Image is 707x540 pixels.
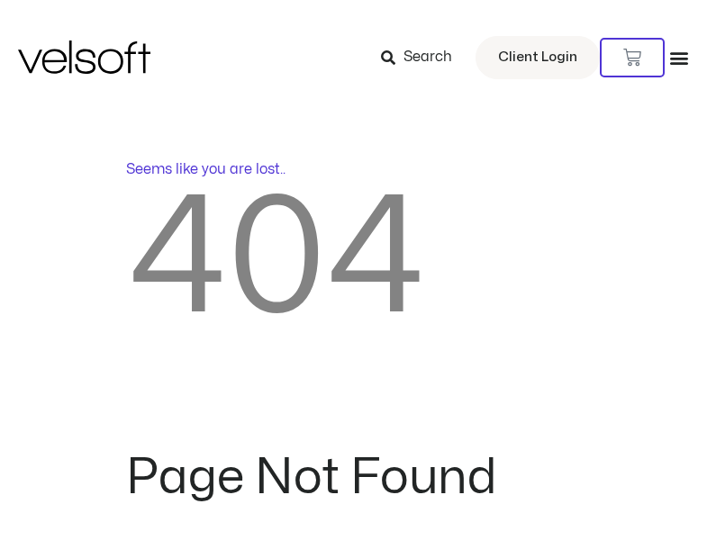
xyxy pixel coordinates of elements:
span: Search [403,46,452,69]
h2: 404 [126,180,582,341]
span: Client Login [498,46,577,69]
img: Velsoft Training Materials [18,40,150,74]
p: Seems like you are lost.. [126,158,582,180]
h2: Page Not Found [126,454,582,502]
a: Search [381,42,465,73]
div: Menu Toggle [669,48,689,67]
a: Client Login [476,36,600,79]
